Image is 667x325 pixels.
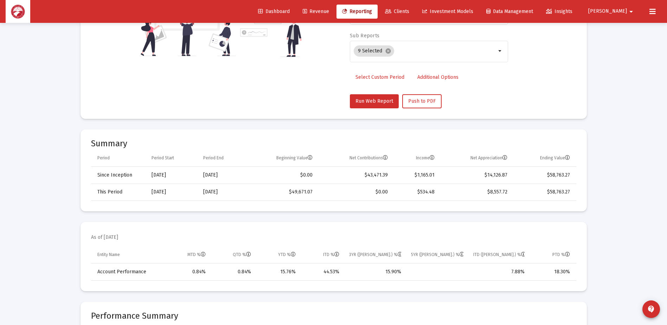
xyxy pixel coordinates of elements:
div: [DATE] [203,172,242,179]
span: Push to PDF [408,98,436,104]
div: 15.90% [349,268,402,275]
div: 5YR ([PERSON_NAME].) % [411,252,463,257]
div: Period End [203,155,224,161]
td: Column Entity Name [91,247,165,263]
div: ITD % [323,252,339,257]
img: reporting-alt [240,3,302,57]
div: Net Contributions [349,155,388,161]
div: MTD % [187,252,206,257]
td: Column ITD (Ann.) % [468,247,530,263]
td: Column MTD % [164,247,210,263]
div: 0.84% [216,268,251,275]
td: Column QTD % [211,247,256,263]
mat-icon: arrow_drop_down [496,47,505,55]
span: Select Custom Period [355,74,404,80]
td: $1,165.01 [393,167,440,184]
td: $58,763.27 [512,167,576,184]
span: Dashboard [258,8,290,14]
div: Period [97,155,110,161]
td: This Period [91,184,147,200]
a: Investment Models [417,5,479,19]
div: [DATE] [203,189,242,196]
div: [DATE] [152,189,193,196]
td: $14,126.87 [440,167,512,184]
div: 15.76% [261,268,296,275]
td: Account Performance [91,263,165,280]
td: Column Net Contributions [318,150,393,167]
div: ITD ([PERSON_NAME].) % [473,252,525,257]
mat-card-title: Summary [91,140,576,147]
td: $0.00 [318,184,393,200]
a: Clients [379,5,415,19]
td: Column Period Start [147,150,198,167]
label: Sub Reports [350,33,379,39]
a: Data Management [481,5,539,19]
div: 0.84% [169,268,205,275]
td: Column Period End [198,150,247,167]
div: Net Appreciation [470,155,507,161]
td: $8,557.72 [440,184,512,200]
td: Column Ending Value [512,150,576,167]
div: QTD % [233,252,251,257]
div: Income [416,155,435,161]
mat-chip: 9 Selected [354,45,394,57]
td: Since Inception [91,167,147,184]
td: $534.48 [393,184,440,200]
div: [DATE] [152,172,193,179]
mat-icon: arrow_drop_down [627,5,635,19]
td: $43,471.39 [318,167,393,184]
mat-chip-list: Selection [354,44,496,58]
span: Investment Models [422,8,473,14]
td: Column 3YR (Ann.) % [344,247,406,263]
span: Revenue [303,8,329,14]
td: Column Beginning Value [247,150,318,167]
span: Data Management [486,8,533,14]
td: Column Period [91,150,147,167]
a: Dashboard [252,5,295,19]
div: Entity Name [97,252,120,257]
td: $49,671.07 [247,184,318,200]
button: [PERSON_NAME] [580,4,644,18]
div: PTD % [552,252,570,257]
button: Run Web Report [350,94,399,108]
div: Period Start [152,155,174,161]
td: Column Net Appreciation [440,150,512,167]
span: Clients [385,8,409,14]
span: Additional Options [417,74,458,80]
span: [PERSON_NAME] [588,8,627,14]
a: Reporting [336,5,378,19]
span: Run Web Report [355,98,393,104]
div: 44.53% [306,268,339,275]
mat-icon: cancel [385,48,391,54]
td: Column PTD % [530,247,576,263]
button: Push to PDF [402,94,442,108]
td: Column Income [393,150,440,167]
div: YTD % [278,252,296,257]
div: Data grid [91,150,576,201]
img: Dashboard [11,5,25,19]
mat-card-subtitle: As of [DATE] [91,234,118,241]
a: Revenue [297,5,335,19]
td: Column YTD % [256,247,301,263]
div: 18.30% [534,268,570,275]
td: $0.00 [247,167,318,184]
span: Insights [546,8,572,14]
span: Reporting [342,8,372,14]
td: Column 5YR (Ann.) % [406,247,468,263]
div: 3YR ([PERSON_NAME].) % [349,252,402,257]
a: Insights [540,5,578,19]
mat-card-title: Performance Summary [91,312,576,319]
td: $58,763.27 [512,184,576,200]
div: Ending Value [540,155,570,161]
div: 7.88% [473,268,525,275]
td: Column ITD % [301,247,344,263]
mat-icon: contact_support [647,305,655,313]
div: Data grid [91,247,576,281]
div: Beginning Value [276,155,313,161]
